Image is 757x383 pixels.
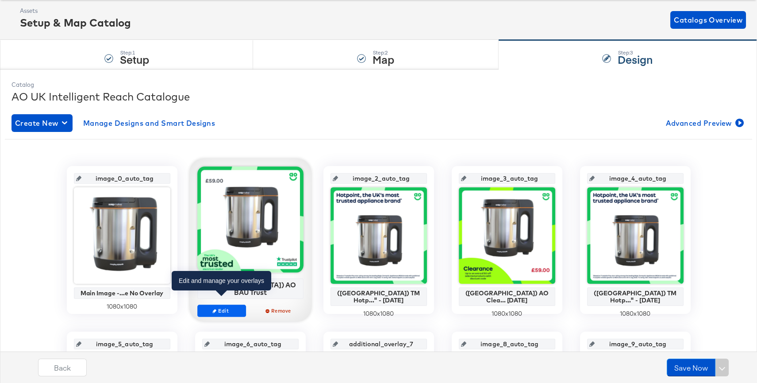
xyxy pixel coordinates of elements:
button: Manage Designs and Smart Designs [80,114,219,132]
div: 1080 x 1080 [587,309,684,318]
div: Main Image -...e No Overlay [76,290,168,297]
div: 1080 x 1080 [459,309,555,318]
span: Manage Designs and Smart Designs [83,117,215,129]
button: Advanced Preview [662,114,745,132]
div: 1080 x 1080 [74,302,170,311]
div: Assets [20,7,131,15]
button: Create New [12,114,73,132]
strong: Setup [120,52,149,66]
div: 1080 x 1080 [330,309,427,318]
button: Save Now [667,359,715,376]
div: ([GEOGRAPHIC_DATA]) AO BAU Trust [200,281,301,296]
button: Catalogs Overview [670,11,746,29]
div: ([GEOGRAPHIC_DATA]) TM Hotp..." - [DATE] [333,290,425,304]
span: Create New [15,117,69,129]
div: Step: 1 [120,50,149,56]
div: Catalog [12,81,745,89]
div: ([GEOGRAPHIC_DATA]) AO Clea... [DATE] [461,290,553,304]
span: Remove [258,307,299,314]
div: ([GEOGRAPHIC_DATA]) TM Hotp..." - [DATE] [589,290,681,304]
span: Advanced Preview [665,117,742,129]
button: Remove [254,305,303,317]
strong: Map [373,52,394,66]
div: Setup & Map Catalog [20,15,131,30]
strong: Design [618,52,653,66]
button: Back [38,359,87,376]
div: AO UK Intelligent Reach Catalogue [12,89,745,104]
div: Step: 2 [373,50,394,56]
button: Edit [197,305,246,317]
div: Step: 3 [618,50,653,56]
span: Catalogs Overview [674,14,742,26]
span: Edit [201,307,242,314]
